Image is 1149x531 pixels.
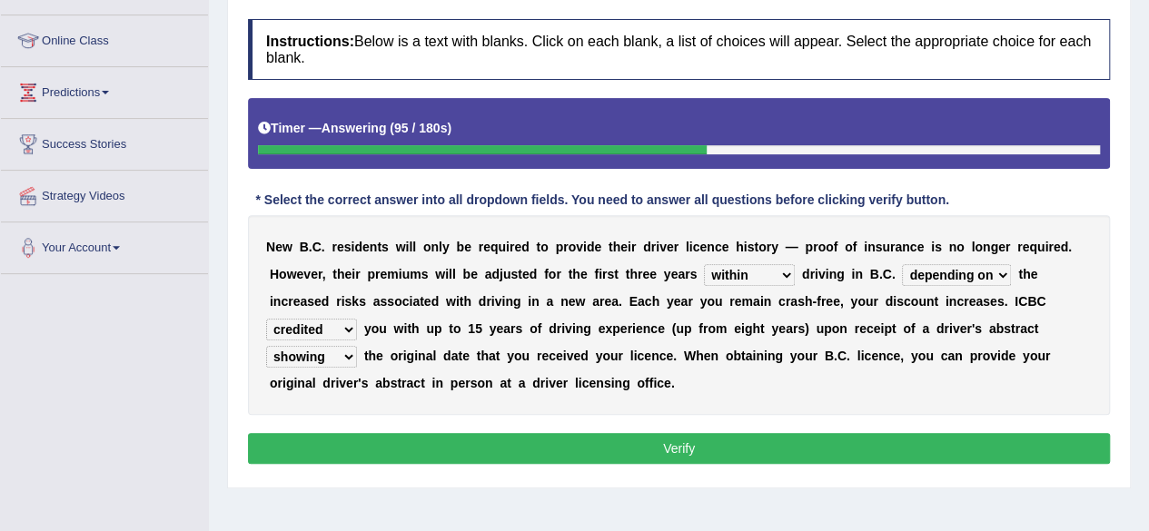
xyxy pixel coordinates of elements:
[314,294,322,309] b: e
[688,294,692,309] b: r
[332,267,337,281] b: t
[753,294,760,309] b: a
[741,294,752,309] b: m
[778,294,786,309] b: c
[748,240,755,254] b: s
[449,267,452,281] b: l
[1068,240,1072,254] b: .
[266,34,354,49] b: Instructions:
[412,294,420,309] b: a
[387,267,398,281] b: m
[380,267,387,281] b: e
[322,267,326,281] b: ,
[248,433,1110,464] button: Verify
[580,267,588,281] b: e
[840,294,844,309] b: ,
[643,240,651,254] b: d
[1015,294,1018,309] b: I
[867,240,876,254] b: n
[431,240,439,254] b: n
[421,267,429,281] b: s
[431,294,440,309] b: d
[563,240,568,254] b: r
[968,294,976,309] b: e
[602,267,607,281] b: r
[546,294,553,309] b: a
[638,294,645,309] b: a
[895,240,902,254] b: a
[322,294,330,309] b: d
[934,294,938,309] b: t
[1048,240,1053,254] b: r
[689,240,693,254] b: i
[393,321,403,336] b: w
[513,294,521,309] b: g
[1004,294,1007,309] b: .
[394,121,447,135] b: 95 / 180s
[594,240,601,254] b: e
[540,240,549,254] b: o
[902,240,910,254] b: n
[893,294,896,309] b: i
[649,267,657,281] b: e
[377,240,381,254] b: t
[1060,240,1068,254] b: d
[736,240,744,254] b: h
[288,294,292,309] b: r
[599,294,604,309] b: r
[971,240,975,254] b: l
[667,294,674,309] b: y
[813,240,817,254] b: r
[956,294,964,309] b: c
[626,267,630,281] b: t
[337,267,345,281] b: h
[1023,267,1031,281] b: h
[851,267,855,281] b: i
[300,294,307,309] b: a
[307,294,314,309] b: s
[729,294,734,309] b: r
[568,240,576,254] b: o
[964,294,968,309] b: r
[678,267,685,281] b: a
[352,267,355,281] b: i
[926,294,935,309] b: n
[282,240,292,254] b: w
[855,267,863,281] b: n
[983,240,991,254] b: n
[575,294,585,309] b: w
[631,240,636,254] b: r
[510,267,518,281] b: s
[293,294,301,309] b: e
[674,294,681,309] b: e
[514,240,521,254] b: e
[620,240,628,254] b: e
[273,294,282,309] b: n
[470,267,478,281] b: e
[826,267,829,281] b: i
[503,267,511,281] b: u
[544,267,549,281] b: f
[373,294,381,309] b: a
[501,294,505,309] b: i
[555,240,563,254] b: p
[886,294,894,309] b: d
[322,121,387,135] b: Answering
[359,294,366,309] b: s
[442,240,450,254] b: y
[337,240,344,254] b: e
[699,294,707,309] b: y
[583,240,587,254] b: i
[560,294,569,309] b: n
[1045,240,1048,254] b: i
[311,267,318,281] b: e
[870,267,879,281] b: B
[642,267,649,281] b: e
[500,267,503,281] b: j
[387,294,394,309] b: s
[628,240,631,254] b: i
[279,267,287,281] b: o
[629,294,638,309] b: E
[312,240,322,254] b: C
[1054,240,1061,254] b: e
